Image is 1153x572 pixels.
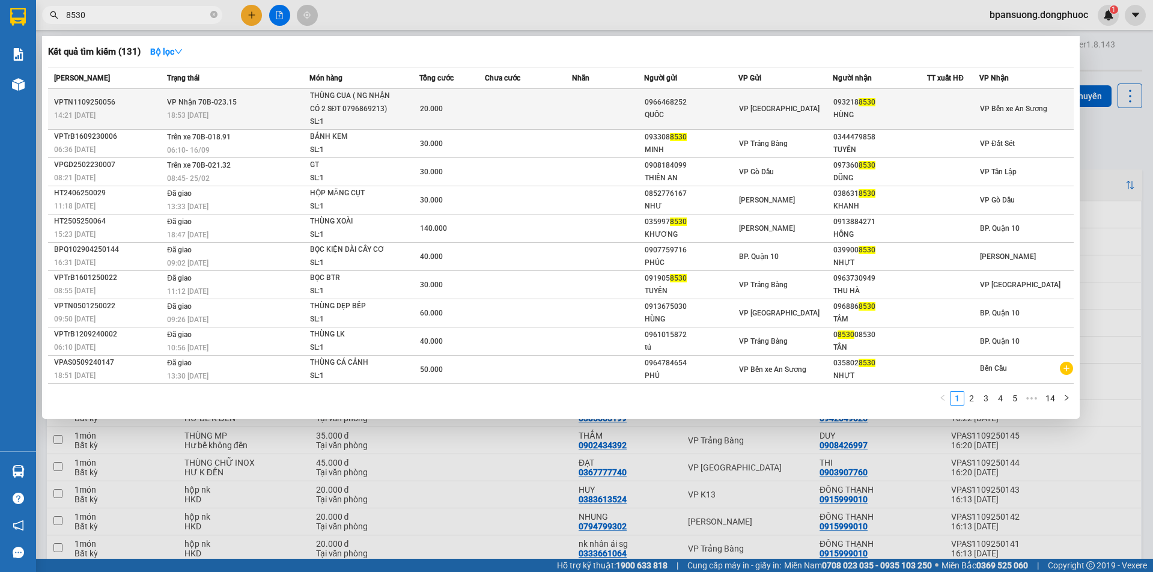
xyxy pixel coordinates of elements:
[645,329,738,341] div: 0961015872
[833,300,926,313] div: 096886
[309,74,342,82] span: Món hàng
[833,172,926,184] div: DŨNG
[310,228,400,242] div: SL: 1
[644,74,677,82] span: Người gửi
[167,74,199,82] span: Trạng thái
[420,337,443,345] span: 40.000
[833,341,926,354] div: TÂN
[935,391,950,406] button: left
[310,328,400,341] div: THÙNG LK
[66,8,208,22] input: Tìm tên, số ĐT hoặc mã đơn
[54,328,163,341] div: VPTrB1209240002
[54,343,96,351] span: 06:10 [DATE]
[54,287,96,295] span: 08:55 [DATE]
[980,196,1015,204] span: VP Gò Dầu
[994,392,1007,405] a: 4
[859,189,875,198] span: 8530
[645,96,738,109] div: 0966468252
[310,341,400,354] div: SL: 1
[645,187,738,200] div: 0852776167
[645,341,738,354] div: tú
[964,391,979,406] li: 2
[54,272,163,284] div: VPTrB1601250022
[965,392,978,405] a: 2
[739,196,795,204] span: [PERSON_NAME]
[980,224,1020,233] span: BP. Quận 10
[167,98,237,106] span: VP Nhận 70B-023.15
[12,48,25,61] img: solution-icon
[54,145,96,154] span: 06:36 [DATE]
[739,281,788,289] span: VP Trảng Bàng
[833,144,926,156] div: TUYỀN
[950,391,964,406] li: 1
[859,359,875,367] span: 8530
[54,215,163,228] div: HT2505250064
[167,231,208,239] span: 18:47 [DATE]
[174,47,183,56] span: down
[310,370,400,383] div: SL: 1
[167,202,208,211] span: 13:33 [DATE]
[1042,392,1059,405] a: 14
[670,274,687,282] span: 8530
[645,159,738,172] div: 0908184099
[670,133,687,141] span: 8530
[420,365,443,374] span: 50.000
[739,139,788,148] span: VP Trảng Bàng
[54,74,110,82] span: [PERSON_NAME]
[1022,391,1041,406] li: Next 5 Pages
[167,133,231,141] span: Trên xe 70B-018.91
[167,161,231,169] span: Trên xe 70B-021.32
[310,257,400,270] div: SL: 1
[833,370,926,382] div: NHỰT
[420,252,443,261] span: 40.000
[1008,392,1021,405] a: 5
[645,257,738,269] div: PHÚC
[420,281,443,289] span: 30.000
[54,356,163,369] div: VPAS0509240147
[54,174,96,182] span: 08:21 [DATE]
[210,11,218,18] span: close-circle
[420,139,443,148] span: 30.000
[50,11,58,19] span: search
[645,109,738,121] div: QUỐC
[420,224,447,233] span: 140.000
[739,224,795,233] span: [PERSON_NAME]
[420,309,443,317] span: 60.000
[310,272,400,285] div: BỌC BTR
[833,285,926,297] div: THU HÀ
[13,493,24,504] span: question-circle
[572,74,589,82] span: Nhãn
[167,218,192,226] span: Đã giao
[167,146,210,154] span: 06:10 - 16/09
[645,244,738,257] div: 0907759716
[833,272,926,285] div: 0963730949
[859,161,875,169] span: 8530
[979,392,993,405] a: 3
[54,111,96,120] span: 14:21 [DATE]
[141,42,192,61] button: Bộ lọcdown
[1059,391,1074,406] li: Next Page
[485,74,520,82] span: Chưa cước
[54,202,96,210] span: 11:18 [DATE]
[859,246,875,254] span: 8530
[310,200,400,213] div: SL: 1
[310,130,400,144] div: BÁNH KEM
[310,313,400,326] div: SL: 1
[838,330,854,339] span: 8530
[645,272,738,285] div: 091905
[993,391,1008,406] li: 4
[645,131,738,144] div: 093308
[54,243,163,256] div: BPQ102904250144
[54,315,96,323] span: 09:50 [DATE]
[1041,391,1059,406] li: 14
[833,357,926,370] div: 035802
[310,172,400,185] div: SL: 1
[167,174,210,183] span: 08:45 - 25/02
[310,115,400,129] div: SL: 1
[167,274,192,282] span: Đã giao
[645,370,738,382] div: PHÚ
[167,315,208,324] span: 09:26 [DATE]
[738,74,761,82] span: VP Gửi
[310,300,400,313] div: THÙNG DẸP BẾP
[833,187,926,200] div: 038631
